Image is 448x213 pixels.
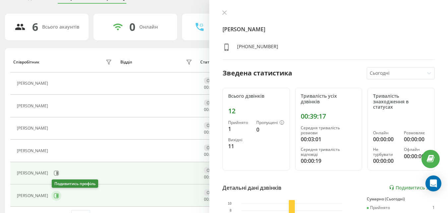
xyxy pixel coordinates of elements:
[204,197,220,202] div: : :
[13,60,39,64] div: Співробітник
[228,120,251,125] div: Прийнято
[17,126,50,131] div: [PERSON_NAME]
[204,122,225,129] div: Офлайн
[301,147,357,157] div: Середня тривалість відповіді
[301,126,357,135] div: Середня тривалість розмови
[256,120,284,126] div: Пропущені
[204,167,225,173] div: Офлайн
[204,130,220,135] div: : :
[204,77,225,84] div: Офлайн
[301,93,357,105] div: Тривалість усіх дзвінків
[373,157,398,165] div: 00:00:00
[204,196,209,202] span: 00
[223,184,282,192] div: Детальні дані дзвінків
[204,189,225,196] div: Офлайн
[301,157,357,165] div: 00:00:19
[228,142,251,150] div: 11
[200,60,213,64] div: Статус
[229,209,231,212] text: 8
[404,147,429,152] div: Офлайн
[17,171,50,175] div: [PERSON_NAME]
[373,147,398,157] div: Не турбувати
[301,112,357,120] div: 00:39:17
[204,84,209,90] span: 00
[32,21,38,33] div: 6
[425,175,441,191] div: Open Intercom Messenger
[228,93,284,99] div: Всього дзвінків
[404,135,429,143] div: 00:00:00
[204,107,220,112] div: : :
[389,185,435,190] a: Подивитись звіт
[52,179,98,188] div: Подивитись профіль
[256,126,284,134] div: 0
[204,175,220,179] div: : :
[17,193,50,198] div: [PERSON_NAME]
[373,135,398,143] div: 00:00:00
[204,145,225,151] div: Офлайн
[204,100,225,106] div: Офлайн
[373,131,398,135] div: Онлайн
[223,25,435,33] h4: [PERSON_NAME]
[228,138,251,142] div: Вихідні
[228,125,251,133] div: 1
[367,197,435,201] div: Сумарно (Сьогодні)
[204,152,220,157] div: : :
[17,81,50,86] div: [PERSON_NAME]
[139,24,158,30] div: Онлайн
[228,107,284,115] div: 12
[404,152,429,160] div: 00:00:00
[301,135,357,143] div: 00:03:01
[42,24,79,30] div: Всього акаунтів
[17,104,50,108] div: [PERSON_NAME]
[204,85,220,90] div: : :
[223,68,292,78] div: Зведена статистика
[204,129,209,135] span: 00
[432,205,435,210] div: 1
[373,93,429,110] div: Тривалість знаходження в статусах
[204,107,209,112] span: 00
[17,149,50,153] div: [PERSON_NAME]
[129,21,135,33] div: 0
[367,205,390,210] div: Прийнято
[237,43,278,53] div: [PHONE_NUMBER]
[404,131,429,135] div: Розмовляє
[228,202,232,205] text: 10
[204,174,209,180] span: 00
[204,152,209,157] span: 00
[120,60,132,64] div: Відділ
